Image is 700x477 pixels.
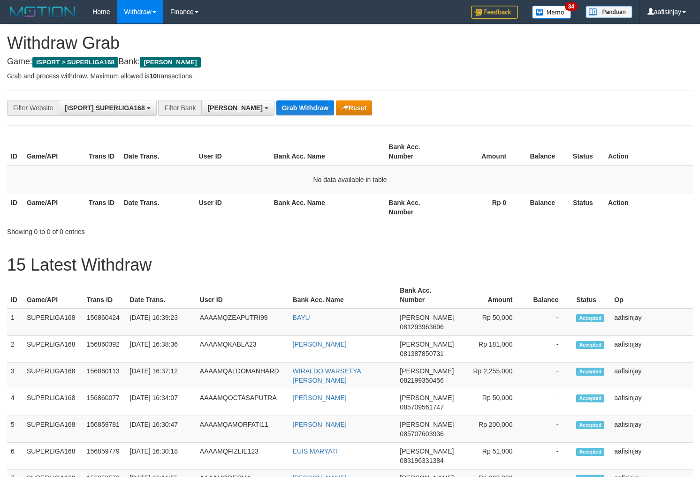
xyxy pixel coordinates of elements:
span: [PERSON_NAME] [207,104,262,112]
span: Copy 083196331384 to clipboard [400,457,443,464]
td: 1 [7,309,23,336]
span: Copy 085707603936 to clipboard [400,430,443,438]
td: aafisinjay [610,443,693,469]
a: [PERSON_NAME] [293,341,347,348]
td: - [526,363,572,389]
a: EUIS MARYATI [293,447,338,455]
th: Bank Acc. Number [385,138,447,165]
div: Filter Bank [158,100,201,116]
h4: Game: Bank: [7,57,693,67]
button: [PERSON_NAME] [201,100,274,116]
td: - [526,416,572,443]
th: Balance [520,194,569,220]
span: Accepted [576,448,604,456]
th: Balance [526,282,572,309]
th: Date Trans. [120,194,195,220]
span: Copy 082199350456 to clipboard [400,377,443,384]
td: [DATE] 16:37:12 [126,363,196,389]
div: Showing 0 to 0 of 0 entries [7,223,285,236]
td: Rp 51,000 [458,443,527,469]
span: [PERSON_NAME] [400,394,454,401]
td: aafisinjay [610,336,693,363]
td: SUPERLIGA168 [23,389,83,416]
th: Trans ID [83,282,126,309]
span: Copy 081293963696 to clipboard [400,323,443,331]
p: Grab and process withdraw. Maximum allowed is transactions. [7,71,693,81]
td: AAAAMQOCTASAPUTRA [196,389,289,416]
td: 156860424 [83,309,126,336]
th: Trans ID [85,194,120,220]
td: aafisinjay [610,309,693,336]
span: [PERSON_NAME] [140,57,200,68]
td: Rp 181,000 [458,336,527,363]
td: [DATE] 16:30:47 [126,416,196,443]
td: Rp 50,000 [458,309,527,336]
td: [DATE] 16:38:36 [126,336,196,363]
th: Balance [520,138,569,165]
span: Accepted [576,394,604,402]
th: Bank Acc. Number [385,194,447,220]
th: Bank Acc. Number [396,282,457,309]
td: 6 [7,443,23,469]
a: WIRALDO WARSETYA [PERSON_NAME] [293,367,361,384]
span: Copy 081387850731 to clipboard [400,350,443,357]
td: SUPERLIGA168 [23,443,83,469]
td: - [526,309,572,336]
td: AAAAMQALDOMANHARD [196,363,289,389]
strong: 10 [149,72,157,80]
span: Accepted [576,421,604,429]
th: Bank Acc. Name [270,194,385,220]
th: Trans ID [85,138,120,165]
th: Game/API [23,282,83,309]
td: 156860113 [83,363,126,389]
td: Rp 2,255,000 [458,363,527,389]
h1: 15 Latest Withdraw [7,256,693,274]
span: [ISPORT] SUPERLIGA168 [65,104,145,112]
td: 2 [7,336,23,363]
img: panduan.png [586,6,632,18]
td: SUPERLIGA168 [23,336,83,363]
td: No data available in table [7,165,693,194]
th: Amount [447,138,520,165]
span: Accepted [576,341,604,349]
button: Grab Withdraw [276,100,334,115]
td: SUPERLIGA168 [23,363,83,389]
div: Filter Website [7,100,59,116]
th: User ID [196,282,289,309]
th: Rp 0 [447,194,520,220]
th: Amount [458,282,527,309]
th: Bank Acc. Name [289,282,396,309]
th: Status [569,194,604,220]
th: ID [7,282,23,309]
td: Rp 200,000 [458,416,527,443]
span: Accepted [576,314,604,322]
td: AAAAMQZEAPUTRI99 [196,309,289,336]
span: [PERSON_NAME] [400,447,454,455]
span: [PERSON_NAME] [400,367,454,375]
th: Status [569,138,604,165]
button: [ISPORT] SUPERLIGA168 [59,100,156,116]
th: Action [604,194,693,220]
td: SUPERLIGA168 [23,309,83,336]
th: Date Trans. [126,282,196,309]
td: 3 [7,363,23,389]
td: [DATE] 16:34:07 [126,389,196,416]
a: [PERSON_NAME] [293,394,347,401]
th: Bank Acc. Name [270,138,385,165]
img: Button%20Memo.svg [532,6,571,19]
td: 156859779 [83,443,126,469]
td: AAAAMQFIZLIE123 [196,443,289,469]
th: ID [7,194,23,220]
td: 5 [7,416,23,443]
td: AAAAMQKABLA23 [196,336,289,363]
td: AAAAMQAMORFATI11 [196,416,289,443]
th: Status [572,282,610,309]
th: Op [610,282,693,309]
td: 156859781 [83,416,126,443]
span: [PERSON_NAME] [400,341,454,348]
th: User ID [195,194,270,220]
td: aafisinjay [610,416,693,443]
td: SUPERLIGA168 [23,416,83,443]
td: 156860077 [83,389,126,416]
a: [PERSON_NAME] [293,421,347,428]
